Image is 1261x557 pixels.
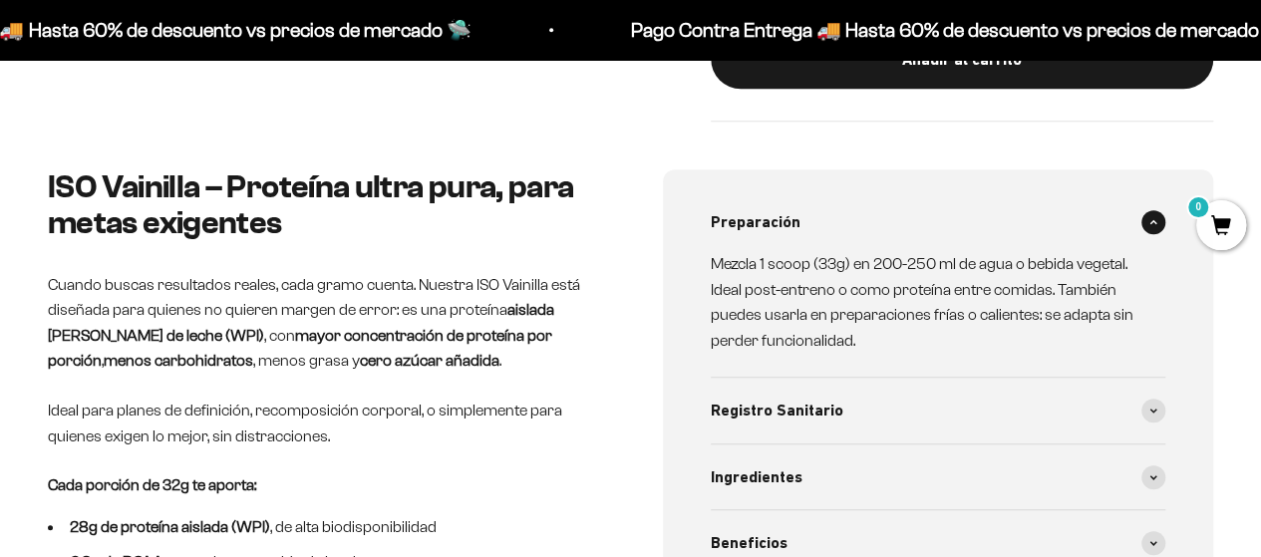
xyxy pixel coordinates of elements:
[48,169,599,239] h2: ISO Vainilla – Proteína ultra pura, para metas exigentes
[711,251,1142,353] p: Mezcla 1 scoop (33g) en 200-250 ml de agua o bebida vegetal. Ideal post-entreno o como proteína e...
[48,476,256,493] strong: Cada porción de 32g te aporta:
[711,189,1166,255] summary: Preparación
[48,301,554,344] strong: aislada [PERSON_NAME] de leche (WPI)
[1186,195,1210,219] mark: 0
[711,209,800,235] span: Preparación
[711,530,788,556] span: Beneficios
[48,327,552,370] strong: mayor concentración de proteína por porción
[1196,216,1246,238] a: 0
[48,272,599,374] p: Cuando buscas resultados reales, cada gramo cuenta. Nuestra ISO Vainilla está diseñada para quien...
[360,352,499,369] strong: cero azúcar añadida
[711,378,1166,443] summary: Registro Sanitario
[70,518,270,535] strong: 28g de proteína aislada (WPI)
[711,444,1166,510] summary: Ingredientes
[48,514,599,540] li: , de alta biodisponibilidad
[711,398,843,423] span: Registro Sanitario
[104,352,253,369] strong: menos carbohidratos
[48,398,599,448] p: Ideal para planes de definición, recomposición corporal, o simplemente para quienes exigen lo mej...
[711,464,802,490] span: Ingredientes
